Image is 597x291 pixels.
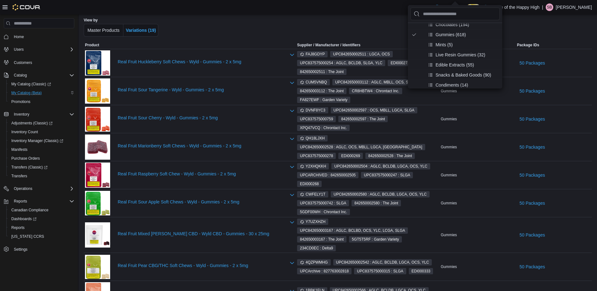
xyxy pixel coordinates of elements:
span: Catalog [14,73,27,78]
div: Gummies [440,171,516,179]
button: 50 Packages [517,197,548,209]
a: Feedback [432,1,464,14]
button: Mints (5) [420,40,455,50]
button: Users [11,46,26,53]
button: [US_STATE] CCRS [6,232,77,241]
a: My Catalog (Classic) [6,80,77,88]
a: Real Fruit Mixed [PERSON_NAME] CBD - Wyld CBD - Gummies - 30 x 25mg [118,231,286,236]
span: 842650002528 : The Joint [365,153,415,159]
span: UPC 842650002542 : AGLC, BCLDB, LGCA, OCS, YLC [336,260,429,265]
span: UPC 837575000742 : SLGA [300,200,346,206]
li: Condiments (14) [408,80,502,90]
span: Y7UZXHZH [300,219,325,225]
button: Chocolates (194) [420,20,472,30]
span: Purchase Orders [9,155,74,162]
span: Snacks & Baked Goods (90) [436,72,491,78]
span: Transfers [9,172,74,180]
button: Live Resin Gummies (32) [420,50,488,60]
span: 50 Packages [520,116,545,122]
span: UPC 837575000759 [300,116,333,122]
button: 50 Packages [517,85,548,97]
button: Manifests [6,145,77,154]
li: Live Resin Gummies (32) [408,50,502,60]
span: Promotions [11,99,31,104]
span: 5GT5T5RF : Garden Variety [352,237,399,242]
span: UPC 842650002511 : LGCA, OCS [333,51,390,57]
span: Home [11,33,74,41]
span: Transfers (Classic) [9,163,74,171]
input: Product Classifications [410,8,500,20]
span: Reports [11,197,74,205]
div: Sarah Bilodeau [546,3,553,11]
span: 842650002597 : The Joint [338,116,388,122]
span: UPC 842650002504 : AGLC, BCLDB, LGCA, OCS, YLC [334,163,427,169]
span: Inventory Manager (Classic) [11,138,63,143]
a: Inventory Manager (Classic) [9,137,66,145]
button: Settings [1,245,77,254]
img: Cova [13,4,41,10]
span: Y2XHQKKH [300,163,326,169]
span: FA827EWF : Garden Variety [300,97,347,103]
button: Gummies (618) [420,30,468,40]
span: Purchase Orders [11,156,40,161]
span: SB [547,3,552,11]
span: QH18LJXH [300,135,325,141]
span: UPC 842650002597 : OCS, MBLL, LGCA, SLGA [334,107,414,113]
span: Condiments (14) [436,82,468,88]
span: UPC 842650003167 : AGLC, BCLBD, OCS, YLC, LCGA, SLGA [300,228,405,233]
button: Reports [11,197,30,205]
button: Edible Extracts (55) [420,60,476,70]
button: Users [1,45,77,54]
span: Live Resin Gummies (32) [436,52,485,58]
span: Settings [11,245,74,253]
span: My Catalog (Classic) [11,82,51,87]
div: Gummies [440,143,516,151]
span: Inventory Count [9,128,74,136]
span: Washington CCRS [9,233,74,240]
span: Inventory [11,111,74,118]
span: 50 Packages [520,200,545,206]
button: Purchase Orders [6,154,77,163]
button: Inventory Count [6,128,77,136]
a: Canadian Compliance [9,206,51,214]
span: 5GT5T5RF : Garden Variety [349,236,402,243]
span: 842650003167 : The Joint [297,236,346,243]
span: Y2XHQKKH [297,163,329,169]
a: Inventory Count [9,128,41,136]
span: UPC837575000254 : AGLC, BCLDB, SLGA, YLC [297,60,385,66]
span: FAJ8GDYP [297,51,328,57]
span: [US_STATE] CCRS [11,234,44,239]
span: XPQ47VCQ : Chrontact Inc. [297,125,350,131]
span: Operations [11,185,74,192]
span: EDI000268 [297,181,322,187]
span: EDI000272 [388,60,412,66]
span: UPC Archive : 827763002818 [300,268,349,274]
button: Reports [6,223,77,232]
span: My Catalog (Beta) [9,89,74,97]
span: UPC ARCHIVED : 842650002505 [300,172,356,178]
img: Real Fruit Marionberry Soft Chews - Wyld - Gummies - 2 x 5mg [85,134,110,160]
li: Snacks & Baked Goods (90) [408,70,502,80]
a: Inventory Manager (Classic) [6,136,77,145]
a: Adjustments (Classic) [9,119,55,127]
a: My Catalog (Beta) [9,89,44,97]
span: UPC842650003167 : AGLC, BCLBD, OCS, YLC, LCGA, SLGA [297,227,408,234]
span: DVNF8YC3 [300,107,325,113]
p: Home of the Happy High [491,3,539,11]
button: My Catalog (Beta) [6,88,77,97]
span: CUM5VNBQ [300,79,327,85]
span: My Catalog (Beta) [11,90,42,95]
button: 50 Packages [517,57,548,69]
a: Adjustments (Classic) [6,119,77,128]
button: Variations (19) [123,24,159,37]
span: 4QZPWMHG [300,260,328,265]
span: Inventory Count [11,129,38,134]
span: 50 Packages [520,144,545,150]
span: UPC842650002597 : OCS, MBLL, LGCA, SLGA [331,107,417,113]
span: FA827EWF : Garden Variety [297,97,350,103]
span: Users [11,46,74,53]
span: EDI000269 [341,153,360,159]
span: 842650003112 : The Joint [300,88,344,94]
img: Real Fruit Sour Apple Soft Chews - Wyld - Gummies - 2 x 5mg [85,191,110,215]
span: UPC 842650002528 : AGLC, OCS, MBLL, LGCA, [GEOGRAPHIC_DATA] [300,144,422,150]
